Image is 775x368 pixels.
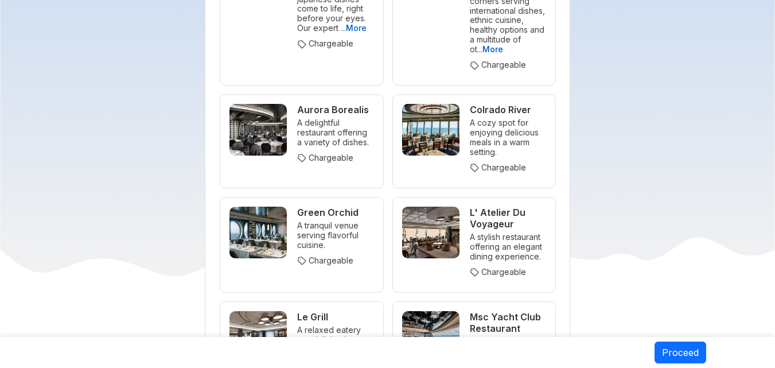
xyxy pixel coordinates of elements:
[229,311,287,363] img: Le Grill
[297,326,374,355] p: A relaxed eatery specializing in grilled favorites.
[402,207,459,258] img: L' Atelier Du Voyageur
[655,342,706,363] button: Proceed
[470,311,547,334] h5: Msc Yacht Club Restaurant
[297,221,374,250] p: A tranquil venue serving flavorful cuisine.
[229,104,287,156] img: Aurora Borealis
[346,23,367,33] span: More
[482,44,503,54] span: More
[470,207,547,230] h5: L' Atelier Du Voyageur
[470,163,547,173] p: Chargeable
[297,256,374,266] p: Chargeable
[402,104,459,156] img: Colrado River
[297,153,374,163] p: Chargeable
[470,118,547,157] p: A cozy spot for enjoying delicious meals in a warm setting.
[402,311,459,363] img: Msc Yacht Club Restaurant
[470,233,547,262] p: A stylish restaurant offering an elegant dining experience.
[297,311,374,323] h5: Le Grill
[229,207,287,258] img: Green Orchid
[470,60,547,70] p: Chargeable
[297,39,374,49] p: Chargeable
[470,268,547,277] p: Chargeable
[470,104,547,115] h5: Colrado River
[297,104,374,115] h5: Aurora Borealis
[297,118,374,148] p: A delightful restaurant offering a variety of dishes.
[297,207,374,218] h5: Green Orchid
